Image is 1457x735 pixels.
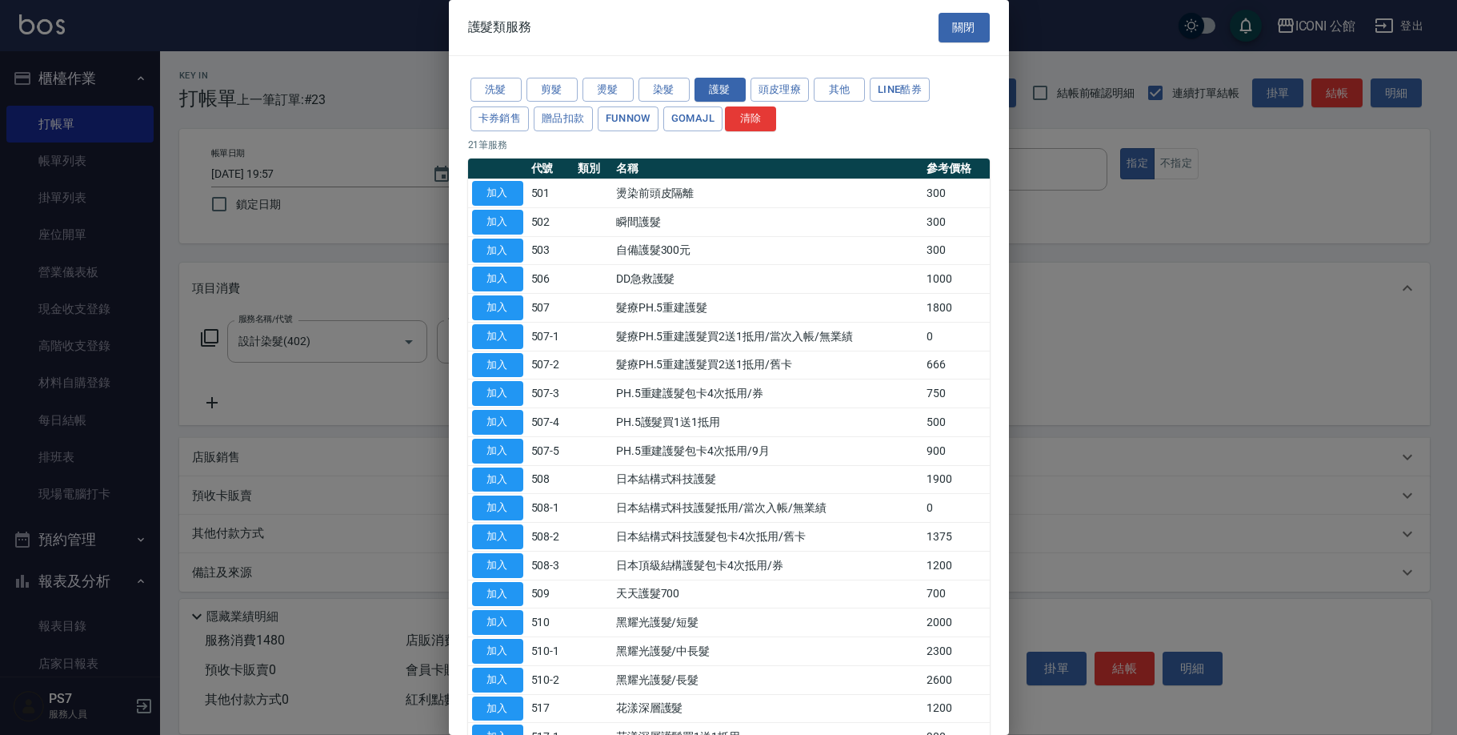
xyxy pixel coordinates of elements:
button: 加入 [472,295,523,320]
td: 花漾深層護髮 [612,694,923,723]
button: 護髮 [694,78,746,102]
td: 510-1 [527,637,574,666]
td: 2000 [923,608,990,637]
td: 黑耀光護髮/長髮 [612,665,923,694]
td: 508-2 [527,523,574,552]
td: 日本頂級結構護髮包卡4次抵用/券 [612,551,923,580]
td: 燙染前頭皮隔離 [612,179,923,208]
button: LINE酷券 [870,78,930,102]
td: 1375 [923,523,990,552]
td: 300 [923,207,990,236]
button: 頭皮理療 [751,78,810,102]
span: 護髮類服務 [468,19,532,35]
button: FUNNOW [598,106,658,131]
button: 加入 [472,439,523,464]
td: 900 [923,436,990,465]
td: 507-2 [527,351,574,380]
button: 關閉 [939,13,990,42]
button: 燙髮 [582,78,634,102]
button: 加入 [472,468,523,492]
button: 清除 [725,106,776,131]
td: 510-2 [527,665,574,694]
td: 507-5 [527,436,574,465]
button: 加入 [472,496,523,520]
button: 加入 [472,267,523,291]
td: 507-4 [527,408,574,437]
td: 510 [527,608,574,637]
td: 髮療PH.5重建護髮 [612,294,923,323]
td: 501 [527,179,574,208]
td: 300 [923,236,990,265]
button: 贈品扣款 [534,106,593,131]
td: 500 [923,408,990,437]
th: 參考價格 [923,159,990,179]
td: 700 [923,580,990,608]
button: 加入 [472,697,523,721]
button: 加入 [472,668,523,693]
td: 1900 [923,465,990,494]
button: 加入 [472,324,523,349]
td: 0 [923,494,990,523]
td: 天天護髮700 [612,580,923,608]
td: 506 [527,265,574,294]
td: 自備護髮300元 [612,236,923,265]
th: 名稱 [612,159,923,179]
button: 加入 [472,639,523,664]
button: 加入 [472,181,523,206]
button: 洗髮 [470,78,522,102]
button: 加入 [472,582,523,607]
button: 加入 [472,524,523,549]
td: 黑耀光護髮/中長髮 [612,637,923,666]
td: 507-3 [527,380,574,408]
td: 1200 [923,551,990,580]
td: 髮療PH.5重建護髮買2送1抵用/舊卡 [612,351,923,380]
button: 加入 [472,353,523,378]
button: 加入 [472,610,523,635]
td: 髮療PH.5重建護髮買2送1抵用/當次入帳/無業績 [612,322,923,351]
td: 507 [527,294,574,323]
td: 1200 [923,694,990,723]
td: PH.5護髮買1送1抵用 [612,408,923,437]
td: 日本結構式科技護髮包卡4次抵用/舊卡 [612,523,923,552]
button: 染髮 [638,78,690,102]
td: 508-1 [527,494,574,523]
td: 508 [527,465,574,494]
button: 加入 [472,239,523,263]
td: PH.5重建護髮包卡4次抵用/券 [612,380,923,408]
td: 黑耀光護髮/短髮 [612,608,923,637]
td: 0 [923,322,990,351]
th: 類別 [574,159,612,179]
td: 300 [923,179,990,208]
td: 508-3 [527,551,574,580]
th: 代號 [527,159,574,179]
td: 503 [527,236,574,265]
td: 日本結構式科技護髮抵用/當次入帳/無業績 [612,494,923,523]
button: 加入 [472,381,523,406]
p: 21 筆服務 [468,138,990,152]
td: 502 [527,207,574,236]
td: 509 [527,580,574,608]
td: PH.5重建護髮包卡4次抵用/9月 [612,436,923,465]
button: 其他 [814,78,865,102]
td: 日本結構式科技護髮 [612,465,923,494]
td: 2600 [923,665,990,694]
button: 剪髮 [526,78,578,102]
td: 2300 [923,637,990,666]
td: 750 [923,380,990,408]
button: 加入 [472,410,523,435]
td: 666 [923,351,990,380]
button: 加入 [472,553,523,578]
button: GOMAJL [663,106,722,131]
td: 瞬間護髮 [612,207,923,236]
td: 517 [527,694,574,723]
td: 1800 [923,294,990,323]
td: 507-1 [527,322,574,351]
button: 加入 [472,210,523,235]
td: DD急救護髮 [612,265,923,294]
td: 1000 [923,265,990,294]
button: 卡券銷售 [470,106,530,131]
